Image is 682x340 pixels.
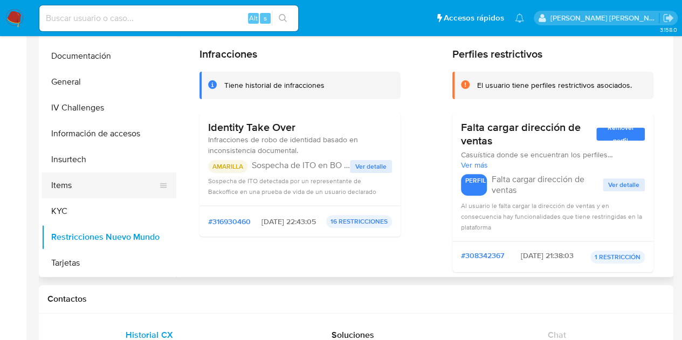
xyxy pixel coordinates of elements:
button: Items [42,172,168,198]
button: IV Challenges [42,95,176,121]
button: Insurtech [42,147,176,172]
h1: Contactos [47,294,665,304]
span: Alt [249,13,258,23]
button: Tarjetas [42,250,176,276]
span: 3.158.0 [659,25,677,34]
a: Salir [663,12,674,24]
button: General [42,69,176,95]
button: Restricciones Nuevo Mundo [42,224,176,250]
span: Accesos rápidos [444,12,504,24]
span: s [264,13,267,23]
input: Buscar usuario o caso... [39,11,298,25]
button: Documentación [42,43,176,69]
p: gloria.villasanti@mercadolibre.com [550,13,659,23]
button: search-icon [272,11,294,26]
button: KYC [42,198,176,224]
button: Información de accesos [42,121,176,147]
a: Notificaciones [515,13,524,23]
